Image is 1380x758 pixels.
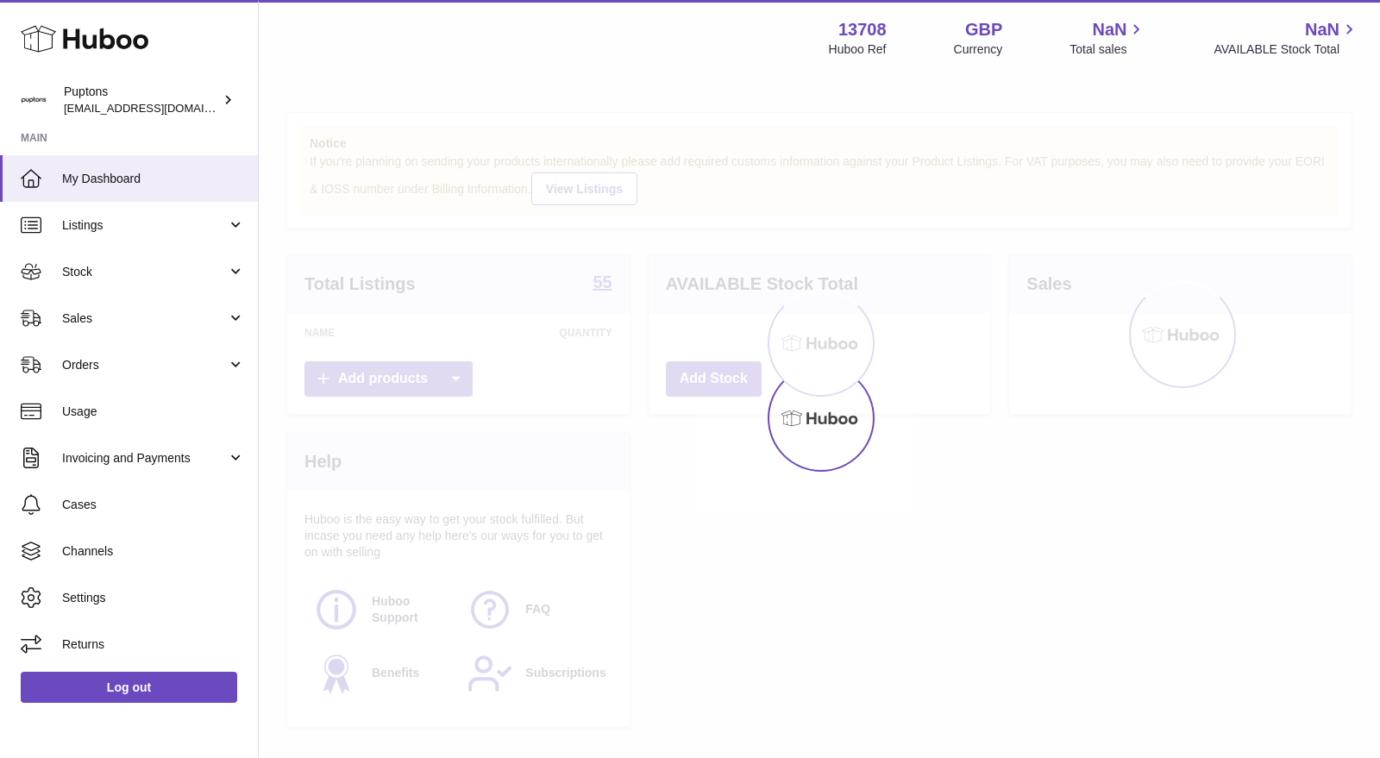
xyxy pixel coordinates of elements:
[1069,18,1146,58] a: NaN Total sales
[1214,41,1359,58] span: AVAILABLE Stock Total
[1214,18,1359,58] a: NaN AVAILABLE Stock Total
[62,357,227,373] span: Orders
[64,101,254,115] span: [EMAIL_ADDRESS][DOMAIN_NAME]
[62,310,227,327] span: Sales
[1069,41,1146,58] span: Total sales
[954,41,1003,58] div: Currency
[965,18,1002,41] strong: GBP
[1305,18,1339,41] span: NaN
[829,41,887,58] div: Huboo Ref
[21,672,237,703] a: Log out
[62,450,227,467] span: Invoicing and Payments
[62,636,245,653] span: Returns
[838,18,887,41] strong: 13708
[62,264,227,280] span: Stock
[62,217,227,234] span: Listings
[62,497,245,513] span: Cases
[62,171,245,187] span: My Dashboard
[62,404,245,420] span: Usage
[62,543,245,560] span: Channels
[21,87,47,113] img: hello@puptons.com
[64,84,219,116] div: Puptons
[1092,18,1126,41] span: NaN
[62,590,245,606] span: Settings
